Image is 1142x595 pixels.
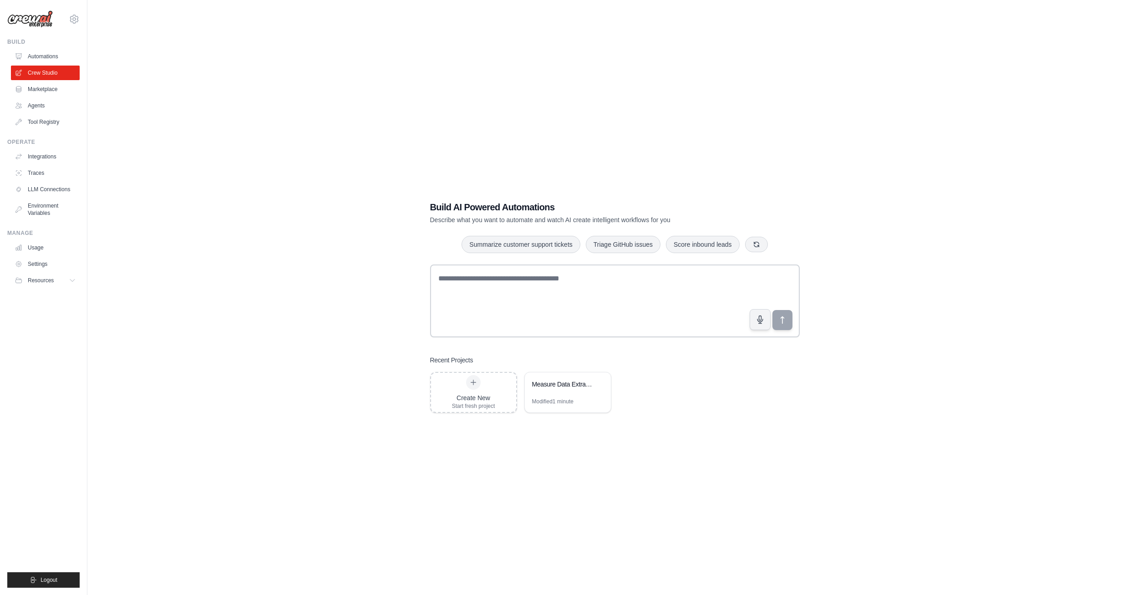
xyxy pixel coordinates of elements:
[7,10,53,28] img: Logo
[430,201,736,214] h1: Build AI Powered Automations
[11,115,80,129] a: Tool Registry
[7,572,80,588] button: Logout
[11,182,80,197] a: LLM Connections
[11,198,80,220] a: Environment Variables
[11,49,80,64] a: Automations
[41,576,57,584] span: Logout
[7,138,80,146] div: Operate
[430,215,736,224] p: Describe what you want to automate and watch AI create intelligent workflows for you
[7,229,80,237] div: Manage
[11,66,80,80] a: Crew Studio
[7,38,80,46] div: Build
[532,380,594,389] div: Measure Data Extraction & Validation System
[11,273,80,288] button: Resources
[11,82,80,97] a: Marketplace
[11,98,80,113] a: Agents
[452,393,495,402] div: Create New
[532,398,574,405] div: Modified 1 minute
[11,166,80,180] a: Traces
[462,236,580,253] button: Summarize customer support tickets
[452,402,495,410] div: Start fresh project
[28,277,54,284] span: Resources
[430,356,473,365] h3: Recent Projects
[11,240,80,255] a: Usage
[750,309,771,330] button: Click to speak your automation idea
[11,149,80,164] a: Integrations
[745,237,768,252] button: Get new suggestions
[586,236,660,253] button: Triage GitHub issues
[11,257,80,271] a: Settings
[666,236,740,253] button: Score inbound leads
